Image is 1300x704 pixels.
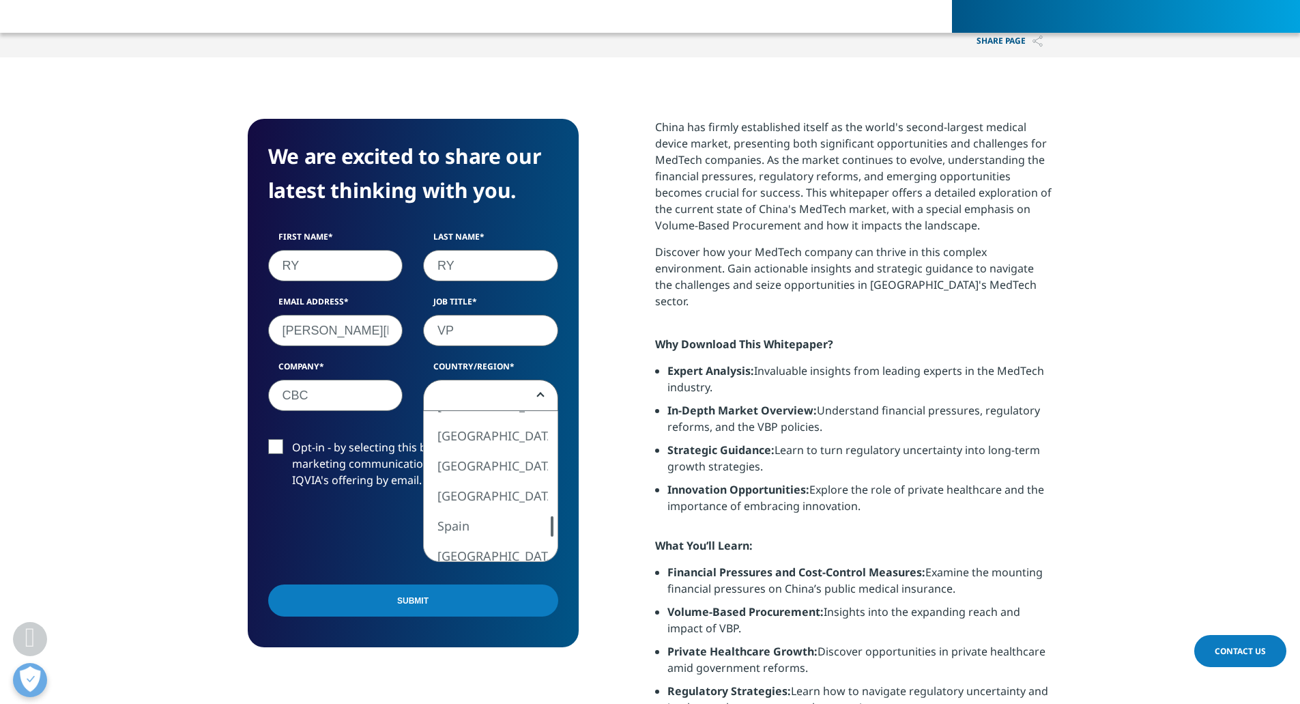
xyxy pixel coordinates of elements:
span: Innovation Opportunities: [667,482,809,497]
span: China has firmly established itself as the world's second-largest medical device market, presenti... [655,119,1052,233]
li: [GEOGRAPHIC_DATA] [424,481,548,511]
label: First Name [268,231,403,250]
span: Explore the role of private healthcare and the importance of embracing innovation. [667,482,1044,513]
button: Share PAGEShare PAGE [966,25,1053,57]
label: Last Name [423,231,558,250]
label: Job Title [423,296,558,315]
span: Private Healthcare Growth: [667,644,818,659]
span: Insights into the expanding reach and impact of VBP. [667,604,1020,636]
span: Invaluable insights from leading experts in the MedTech industry. [667,363,1044,395]
span: In-Depth Market Overview: [667,403,817,418]
li: Spain [424,511,548,541]
span: Contact Us [1215,645,1266,657]
span: Discover opportunities in private healthcare amid government reforms. [667,644,1045,675]
span: Learn to turn regulatory uncertainty into long-term growth strategies. [667,442,1040,474]
strong: Why Download This Whitepaper? [655,337,833,352]
p: Share PAGE [966,25,1053,57]
a: Contact Us [1194,635,1286,667]
span: Financial Pressures and Cost-Control Measures: [667,565,925,580]
strong: What You’ll Learn: [655,538,753,553]
span: Expert Analysis: [667,363,754,378]
li: [GEOGRAPHIC_DATA] [424,451,548,481]
button: Open Preferences [13,663,47,697]
iframe: reCAPTCHA [268,510,476,563]
span: Regulatory Strategies: [667,684,791,699]
label: Country/Region [423,361,558,380]
span: Examine the mounting financial pressures on China’s public medical insurance. [667,565,1043,596]
label: Opt-in - by selecting this box, I consent to receiving marketing communications and information a... [268,439,558,496]
h4: We are excited to share our latest thinking with you. [268,139,558,208]
input: Submit [268,585,558,617]
span: Understand financial pressures, regulatory reforms, and the VBP policies. [667,403,1040,434]
span: Discover how your MedTech company can thrive in this complex environment. Gain actionable insight... [655,244,1037,309]
label: Email Address [268,296,403,315]
span: Volume-Based Procurement: [667,604,824,619]
img: Share PAGE [1032,36,1043,47]
li: [GEOGRAPHIC_DATA] [424,541,548,571]
span: Strategic Guidance: [667,442,775,457]
li: [GEOGRAPHIC_DATA] [424,421,548,451]
label: Company [268,361,403,380]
